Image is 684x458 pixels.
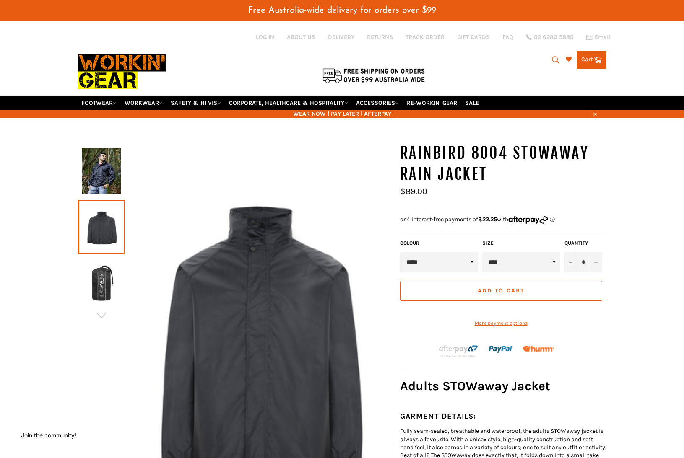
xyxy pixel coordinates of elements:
[564,252,577,272] button: Reduce item quantity by one
[367,33,393,41] a: RETURNS
[400,320,602,327] a: More payment options
[489,337,513,362] img: paypal.png
[78,96,120,110] a: FOOTWEAR
[400,186,427,196] span: $89.00
[577,51,606,69] a: Cart
[482,240,560,247] label: Size
[564,240,602,247] label: Quantity
[167,96,224,110] a: SAFETY & HI VIS
[400,412,476,421] strong: GARMENT DETAILS:
[526,34,573,40] a: 02 6280 5885
[21,432,76,439] button: Join the community!
[256,34,274,41] a: Log in
[406,33,445,41] a: TRACK ORDER
[328,33,354,41] a: DELIVERY
[121,96,166,110] a: WORKWEAR
[287,33,315,41] a: ABOUT US
[595,34,611,40] span: Email
[248,6,436,15] span: Free Australia-wide delivery for orders over $99
[534,34,573,40] span: 02 6280 5885
[400,143,606,184] h1: RAINBIRD 8004 Stowaway Rain Jacket
[478,287,524,294] span: Add to Cart
[78,110,606,118] span: WEAR NOW | PAY LATER | AFTERPAY
[353,96,402,110] a: ACCESSORIES
[82,260,121,306] img: RAINBIRD 8004 Stowaway Rain Jacket - Workin' Gear
[400,240,478,247] label: COLOUR
[321,67,426,84] img: Flat $9.95 shipping Australia wide
[523,346,554,352] img: Humm_core_logo_RGB-01_300x60px_small_195d8312-4386-4de7-b182-0ef9b6303a37.png
[400,378,606,395] h2: Adults STOWaway Jacket
[586,34,611,41] a: Email
[438,344,479,358] img: Afterpay-Logo-on-dark-bg_large.png
[457,33,490,41] a: GIFT CARDS
[403,96,460,110] a: RE-WORKIN' GEAR
[502,33,513,41] a: FAQ
[226,96,351,110] a: CORPORATE, HEALTHCARE & HOSPITALITY
[462,96,482,110] a: SALE
[78,48,166,95] img: Workin Gear leaders in Workwear, Safety Boots, PPE, Uniforms. Australia's No.1 in Workwear
[400,281,602,301] button: Add to Cart
[590,252,602,272] button: Increase item quantity by one
[82,148,121,194] img: RAINBIRD 8004 Stowaway Rain Jacket - Workin' Gear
